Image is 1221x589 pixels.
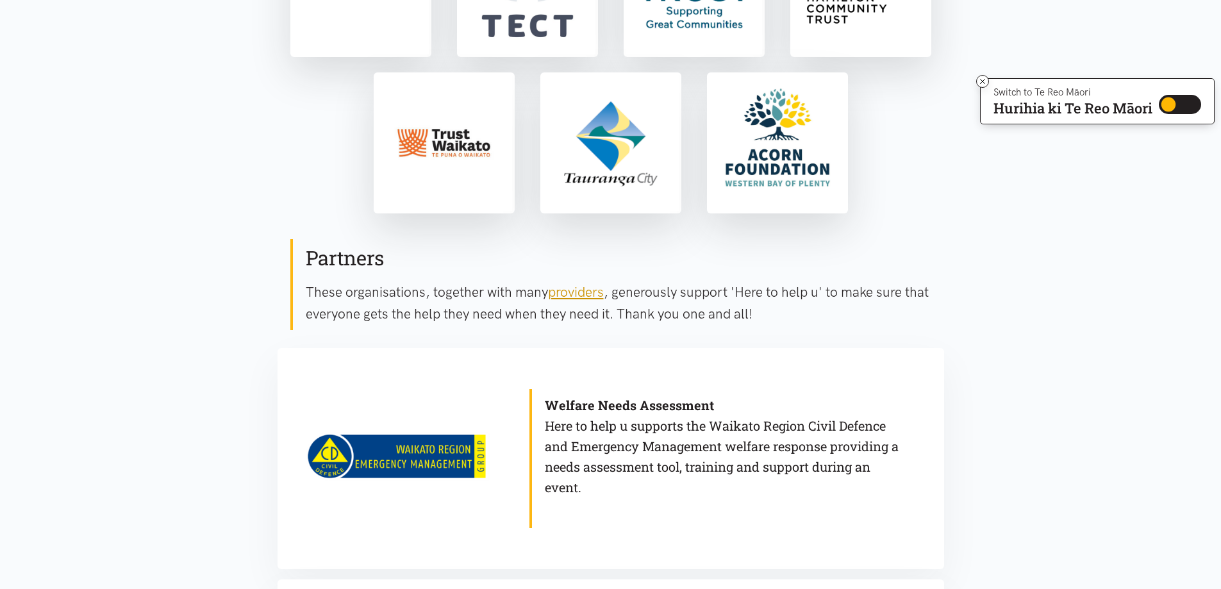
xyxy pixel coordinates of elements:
a: providers [548,284,604,300]
p: Here to help u supports the Waikato Region Civil Defence and Emergency Management welfare respons... [545,395,906,497]
img: Tauranga City Council [543,75,679,211]
h2: Partners [306,245,931,272]
a: Acorn Foundation | Western Bay of Plenty [707,72,848,213]
img: Acorn Foundation | Western Bay of Plenty [710,75,845,211]
a: Trust Waikato [374,72,515,213]
a: Tauranga City Council [540,72,681,213]
p: Switch to Te Reo Māori [993,88,1152,96]
p: These organisations, together with many , generously support 'Here to help u' to make sure that e... [306,281,931,324]
b: Welfare Needs Assessment [545,397,714,413]
p: Hurihia ki Te Reo Māori [993,103,1152,114]
img: Trust Waikato [376,75,512,211]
